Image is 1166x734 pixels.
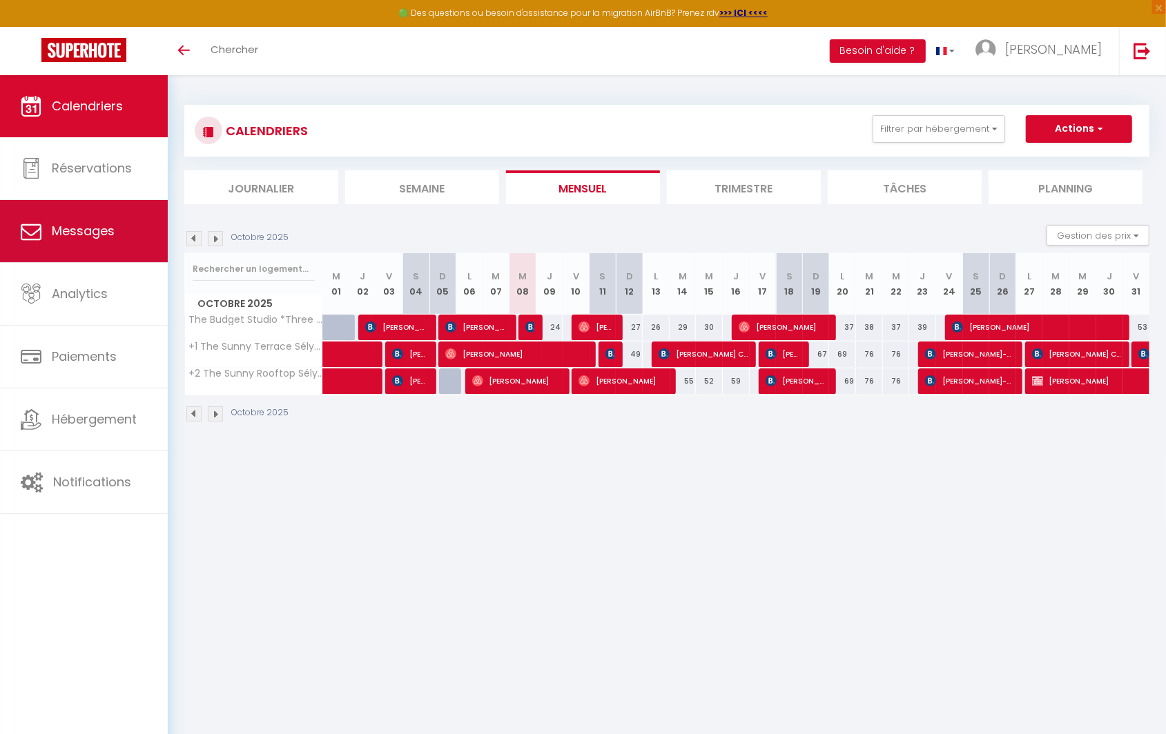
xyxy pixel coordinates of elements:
abbr: J [1107,270,1112,283]
div: 30 [696,315,723,340]
h3: CALENDRIERS [222,115,308,146]
div: 49 [616,341,643,367]
span: [PERSON_NAME] [445,314,508,340]
span: The Budget Studio *Three Borders *Free Parking *LA [MEDICAL_DATA] - KELMIS [187,315,325,325]
th: 30 [1096,253,1123,315]
abbr: S [786,270,793,283]
abbr: S [973,270,979,283]
abbr: V [1133,270,1139,283]
div: 59 [723,368,750,394]
th: 20 [829,253,856,315]
div: 38 [856,315,883,340]
th: 01 [323,253,350,315]
li: Semaine [345,170,499,204]
th: 03 [376,253,403,315]
abbr: L [1027,270,1031,283]
span: Messages [52,222,115,239]
abbr: M [892,270,900,283]
p: Octobre 2025 [231,231,289,244]
span: [PERSON_NAME] [739,314,828,340]
img: Super Booking [41,38,126,62]
th: 11 [590,253,616,315]
span: [PERSON_NAME] [525,314,534,340]
button: Gestion des prix [1047,225,1149,246]
span: [PERSON_NAME] [952,314,1123,340]
th: 26 [989,253,1016,315]
div: 52 [696,368,723,394]
abbr: V [946,270,953,283]
th: 06 [456,253,483,315]
abbr: L [467,270,472,283]
th: 28 [1042,253,1069,315]
th: 13 [643,253,670,315]
li: Tâches [828,170,982,204]
th: 31 [1123,253,1149,315]
span: [PERSON_NAME] CPH [1032,341,1122,367]
div: 76 [883,368,910,394]
span: Paiements [52,348,117,365]
th: 29 [1069,253,1096,315]
abbr: D [813,270,819,283]
span: Calendriers [52,97,123,115]
abbr: M [679,270,687,283]
button: Actions [1026,115,1132,143]
span: Notifications [53,473,131,490]
abbr: L [841,270,845,283]
div: 76 [856,368,883,394]
th: 19 [803,253,830,315]
span: [PERSON_NAME] [365,314,428,340]
button: Besoin d'aide ? [830,39,926,63]
th: 09 [536,253,563,315]
a: >>> ICI <<<< [719,7,768,19]
abbr: V [573,270,579,283]
abbr: M [706,270,714,283]
th: 07 [483,253,509,315]
th: 23 [909,253,936,315]
span: [PERSON_NAME] [579,314,614,340]
div: 69 [829,368,856,394]
span: [PERSON_NAME]-Droussy [925,368,1015,394]
div: 37 [883,315,910,340]
div: 26 [643,315,670,340]
span: Chercher [211,42,258,57]
div: 29 [670,315,697,340]
th: 15 [696,253,723,315]
span: [PERSON_NAME] [766,368,828,394]
li: Journalier [184,170,338,204]
abbr: J [547,270,552,283]
abbr: V [387,270,393,283]
abbr: M [492,270,501,283]
th: 02 [349,253,376,315]
abbr: S [600,270,606,283]
th: 18 [776,253,803,315]
div: 55 [670,368,697,394]
th: 25 [963,253,990,315]
div: 67 [803,341,830,367]
abbr: M [865,270,873,283]
th: 24 [936,253,963,315]
abbr: D [626,270,633,283]
th: 21 [856,253,883,315]
span: +1 The Sunny Terrace Sélys *City-Center *[GEOGRAPHIC_DATA] *[GEOGRAPHIC_DATA] [187,341,325,352]
span: [PERSON_NAME] [605,341,614,367]
abbr: D [439,270,446,283]
th: 05 [429,253,456,315]
abbr: L [654,270,658,283]
img: logout [1134,42,1151,59]
th: 08 [509,253,536,315]
a: Chercher [200,27,269,75]
span: [PERSON_NAME] [PERSON_NAME] [392,341,428,367]
th: 14 [670,253,697,315]
th: 16 [723,253,750,315]
div: 76 [856,341,883,367]
div: 53 [1123,315,1149,340]
abbr: S [413,270,419,283]
abbr: M [332,270,340,283]
abbr: V [759,270,766,283]
th: 27 [1016,253,1043,315]
span: Hébergement [52,410,137,428]
abbr: J [733,270,739,283]
span: [PERSON_NAME] [579,368,668,394]
span: [PERSON_NAME] [445,341,589,367]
